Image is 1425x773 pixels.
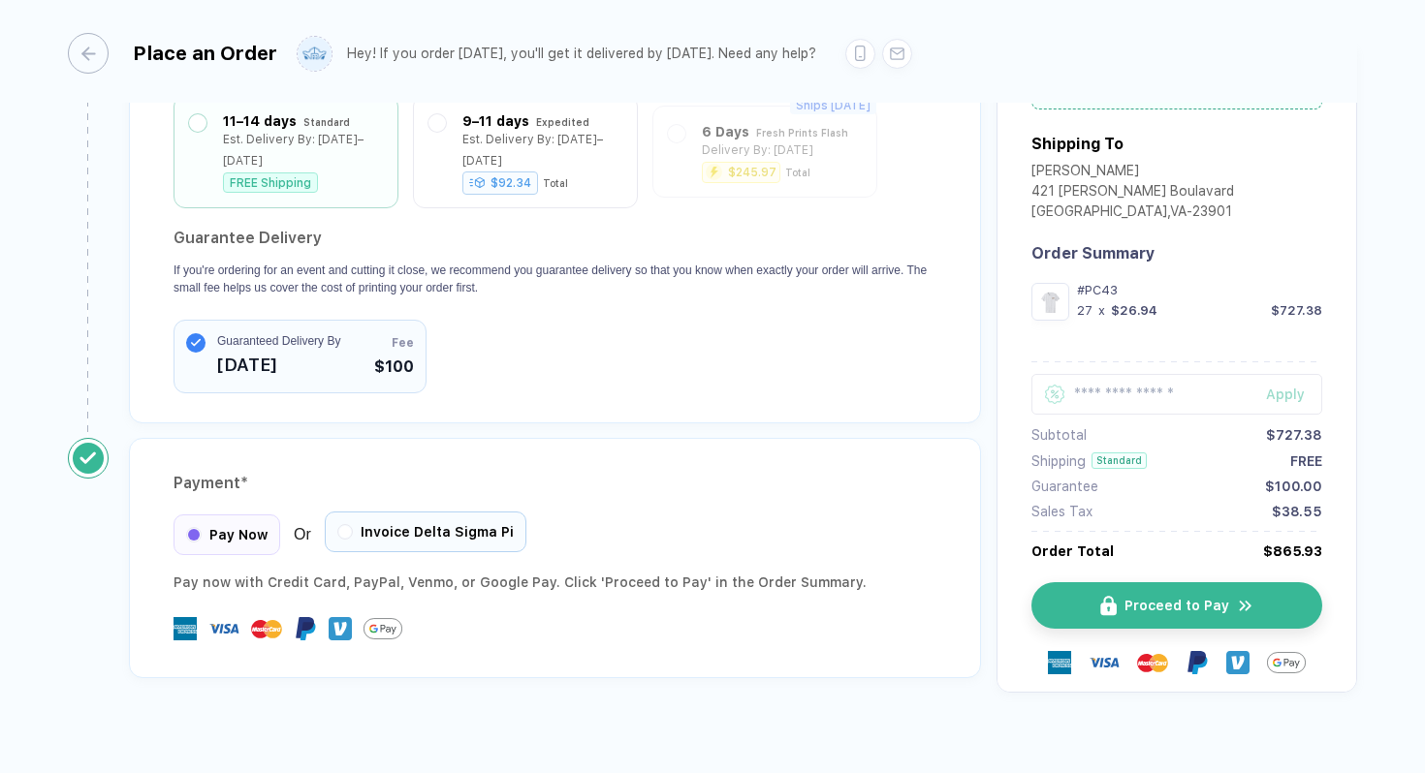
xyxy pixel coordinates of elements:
div: Subtotal [1031,427,1087,443]
div: $26.94 [1111,303,1157,318]
span: Guaranteed Delivery By [217,332,340,350]
img: visa [208,613,239,644]
span: $100 [374,356,414,379]
div: Payment [174,468,936,499]
img: icon [1100,596,1117,616]
div: Standard [1092,452,1147,469]
img: visa [1089,647,1120,678]
div: Place an Order [133,42,277,65]
img: 1760363614713mebyu_nt_front.png [1036,288,1064,316]
button: Guaranteed Delivery By[DATE]Fee$100 [174,320,427,393]
div: 11–14 days StandardEst. Delivery By: [DATE]–[DATE]FREE Shipping [189,110,383,193]
div: Apply [1266,386,1322,402]
div: $38.55 [1272,504,1322,519]
button: iconProceed to Payicon [1031,582,1322,629]
p: If you're ordering for an event and cutting it close, we recommend you guarantee delivery so that... [174,262,936,296]
div: Expedited [536,111,589,133]
div: Shipping To [1031,135,1124,153]
div: $100.00 [1265,479,1322,494]
img: GPay [1267,643,1306,682]
img: icon [1237,597,1254,615]
div: Est. Delivery By: [DATE]–[DATE] [223,129,383,171]
span: Pay Now [209,527,268,542]
img: Paypal [1186,651,1209,674]
div: Pay Now [174,514,280,555]
div: [PERSON_NAME] [1031,163,1234,183]
div: 27 [1077,303,1092,318]
div: Total [543,177,568,189]
div: $727.38 [1266,427,1322,443]
img: Venmo [329,617,352,640]
img: express [1048,651,1071,674]
span: Invoice Delta Sigma Pi [361,524,514,540]
div: FREE Shipping [223,172,318,193]
div: 421 [PERSON_NAME] Boulavard [1031,183,1234,203]
div: $92.34 [462,171,538,195]
span: Proceed to Pay [1124,598,1229,613]
h2: Guarantee Delivery [174,223,936,254]
img: GPay [364,609,402,648]
div: #PC43 [1077,283,1322,297]
img: Paypal [294,617,317,640]
div: $865.93 [1263,543,1322,559]
div: Guarantee [1031,479,1098,494]
div: Order Total [1031,543,1114,559]
div: [GEOGRAPHIC_DATA] , VA - 23901 [1031,203,1234,224]
div: Invoice Delta Sigma Pi [325,511,526,552]
img: master-card [251,613,282,644]
img: user profile [298,37,332,71]
div: 9–11 days [462,110,529,132]
div: 9–11 days ExpeditedEst. Delivery By: [DATE]–[DATE]$92.34Total [428,110,622,193]
div: Standard [303,111,350,133]
div: Hey! If you order [DATE], you'll get it delivered by [DATE]. Need any help? [347,46,816,62]
img: express [174,617,197,640]
div: Order Summary [1031,244,1322,263]
div: Or [174,514,526,555]
img: master-card [1137,647,1168,678]
div: 11–14 days [223,110,297,132]
div: FREE [1290,453,1322,469]
span: Fee [392,334,414,352]
div: x [1096,303,1107,318]
div: Sales Tax [1031,504,1092,519]
div: Est. Delivery By: [DATE]–[DATE] [462,129,622,171]
div: Pay now with Credit Card, PayPal , Venmo , or Google Pay. Click 'Proceed to Pay' in the Order Sum... [174,571,936,594]
img: Venmo [1226,651,1250,674]
div: Shipping [1031,453,1086,469]
div: $727.38 [1271,303,1322,318]
button: Apply [1242,374,1322,415]
span: [DATE] [217,350,340,381]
